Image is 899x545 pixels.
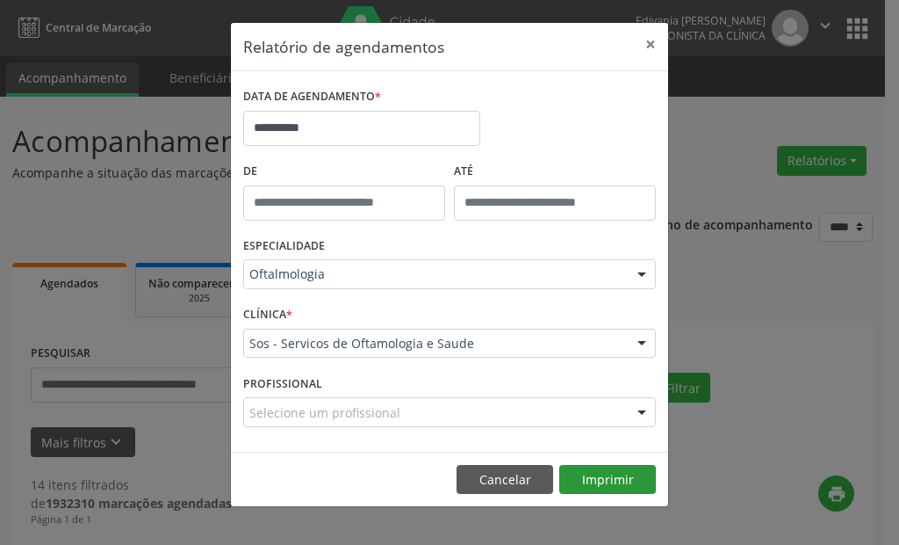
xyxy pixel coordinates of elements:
[243,35,444,58] h5: Relatório de agendamentos
[243,84,381,111] label: DATA DE AGENDAMENTO
[454,158,656,185] label: ATÉ
[243,370,322,397] label: PROFISSIONAL
[249,335,620,352] span: Sos - Servicos de Oftamologia e Saude
[559,465,656,495] button: Imprimir
[243,233,325,260] label: ESPECIALIDADE
[457,465,553,495] button: Cancelar
[633,23,668,66] button: Close
[243,158,445,185] label: De
[249,265,620,283] span: Oftalmologia
[249,403,400,422] span: Selecione um profissional
[243,302,292,329] label: CLÍNICA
